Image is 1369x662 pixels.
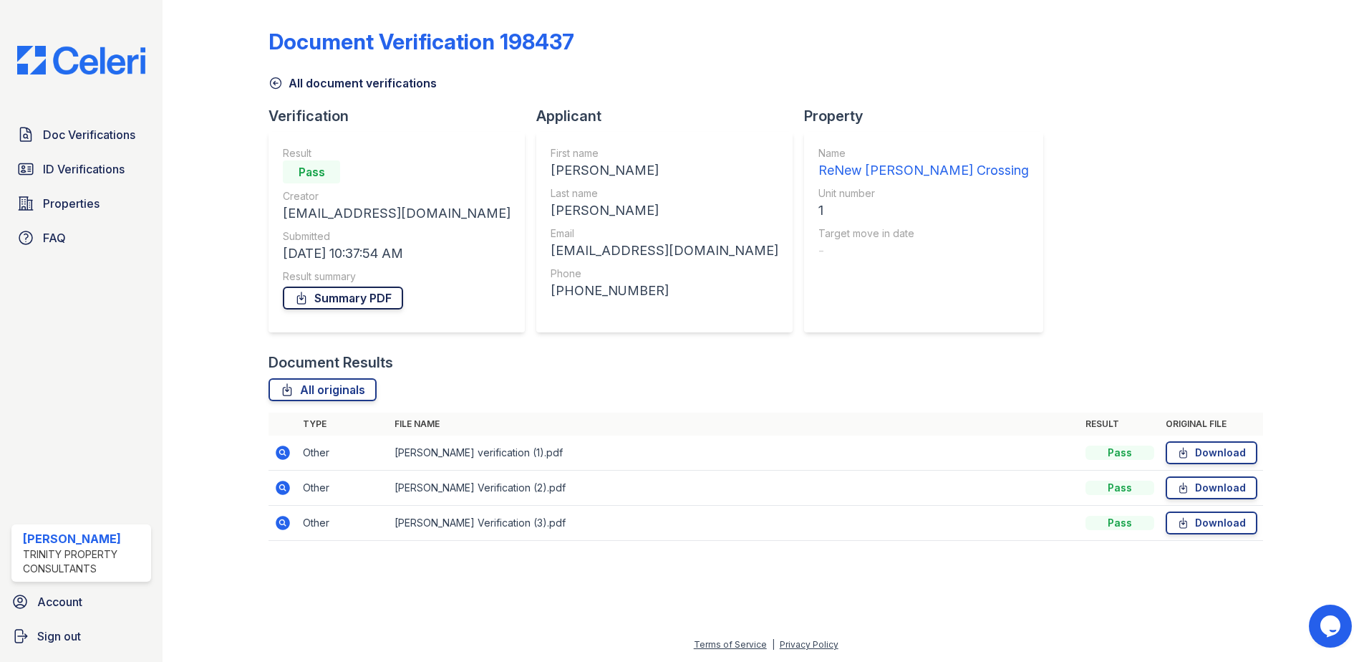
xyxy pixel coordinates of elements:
div: Target move in date [818,226,1029,241]
div: Phone [551,267,778,281]
img: CE_Logo_Blue-a8612792a0a2168367f1c8372b55b34899dd931a85d93a1a3d3e32e68fde9ad4.png [6,46,157,75]
td: Other [297,436,389,471]
span: Sign out [37,628,81,645]
span: Doc Verifications [43,126,135,143]
div: Property [804,106,1055,126]
div: Pass [1085,446,1154,460]
div: Unit number [818,186,1029,201]
a: Download [1166,441,1257,464]
div: [PERSON_NAME] [551,201,778,221]
div: Email [551,226,778,241]
div: First name [551,146,778,160]
div: Result summary [283,269,511,284]
a: ID Verifications [11,155,151,183]
div: [PHONE_NUMBER] [551,281,778,301]
span: Account [37,593,82,610]
div: Trinity Property Consultants [23,547,145,576]
td: [PERSON_NAME] Verification (2).pdf [389,471,1080,506]
a: Sign out [6,622,157,651]
div: Pass [1085,481,1154,495]
a: Name ReNew [PERSON_NAME] Crossing [818,146,1029,181]
a: Account [6,587,157,616]
div: Result [283,146,511,160]
iframe: chat widget [1309,605,1355,648]
div: ReNew [PERSON_NAME] Crossing [818,160,1029,181]
a: Properties [11,189,151,218]
div: Applicant [536,106,804,126]
a: Summary PDF [283,287,403,310]
div: Submitted [283,229,511,244]
div: Name [818,146,1029,160]
a: Doc Verifications [11,120,151,149]
a: All originals [269,378,377,401]
a: FAQ [11,224,151,252]
div: [DATE] 10:37:54 AM [283,244,511,264]
a: All document verifications [269,75,437,92]
div: | [772,639,775,650]
div: Creator [283,189,511,203]
a: Privacy Policy [780,639,838,650]
td: Other [297,471,389,506]
span: FAQ [43,229,66,246]
th: Original file [1160,413,1263,436]
td: [PERSON_NAME] verification (1).pdf [389,436,1080,471]
div: Last name [551,186,778,201]
th: Result [1080,413,1160,436]
div: [PERSON_NAME] [551,160,778,181]
td: Other [297,506,389,541]
div: 1 [818,201,1029,221]
div: Pass [1085,516,1154,530]
div: [EMAIL_ADDRESS][DOMAIN_NAME] [283,203,511,224]
div: Document Verification 198437 [269,29,574,54]
th: File name [389,413,1080,436]
a: Download [1166,512,1257,534]
a: Download [1166,476,1257,499]
div: Document Results [269,352,393,373]
div: Verification [269,106,536,126]
div: [PERSON_NAME] [23,530,145,547]
span: ID Verifications [43,160,125,178]
a: Terms of Service [694,639,767,650]
th: Type [297,413,389,436]
div: [EMAIL_ADDRESS][DOMAIN_NAME] [551,241,778,261]
div: - [818,241,1029,261]
td: [PERSON_NAME] Verification (3).pdf [389,506,1080,541]
span: Properties [43,195,100,212]
div: Pass [283,160,340,183]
